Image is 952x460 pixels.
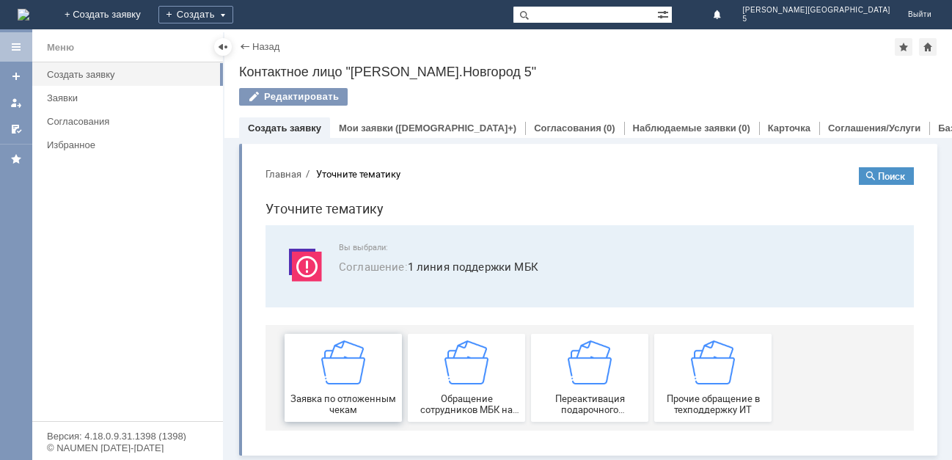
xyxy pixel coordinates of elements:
span: Вы выбрали: [85,87,642,97]
span: Расширенный поиск [657,7,672,21]
a: Назад [252,41,279,52]
div: Избранное [47,139,198,150]
a: Создать заявку [4,65,28,88]
div: Заявки [47,92,214,103]
a: Наблюдаемые заявки [633,123,736,134]
div: ([DEMOGRAPHIC_DATA]+) [395,123,516,134]
div: Согласования [47,116,214,127]
img: getfafe0041f1c547558d014b707d1d9f05 [191,185,235,229]
a: Мои заявки [339,123,393,134]
a: Согласования [534,123,601,134]
span: Переактивация подарочного сертификата [282,238,390,260]
span: [PERSON_NAME][GEOGRAPHIC_DATA] [743,6,890,15]
div: (0) [739,123,750,134]
button: Поиск [605,12,660,29]
a: Карточка [768,123,810,134]
button: Заявка по отложенным чекам [31,178,148,266]
a: Мои согласования [4,117,28,141]
a: Создать заявку [248,123,321,134]
img: getfafe0041f1c547558d014b707d1d9f05 [314,185,358,229]
div: Сделать домашней страницей [919,38,937,56]
a: Переактивация подарочного сертификата [277,178,395,266]
img: svg%3E [29,87,73,131]
div: (0) [604,123,615,134]
img: getfafe0041f1c547558d014b707d1d9f05 [437,185,481,229]
div: © NAUMEN [DATE]-[DATE] [47,443,208,453]
a: Мои заявки [4,91,28,114]
div: Создать заявку [47,69,214,80]
span: Заявка по отложенным чекам [35,238,144,260]
span: 1 линия поддержки МБК [85,103,642,120]
button: Обращение сотрудников МБК на недоступность тех. поддержки [154,178,271,266]
img: getfafe0041f1c547558d014b707d1d9f05 [67,185,111,229]
span: Соглашение : [85,103,154,118]
span: 5 [743,15,890,23]
a: Соглашения/Услуги [828,123,920,134]
div: Меню [47,39,74,56]
div: Добавить в избранное [895,38,912,56]
div: Версия: 4.18.0.9.31.1398 (1398) [47,431,208,441]
h1: Уточните тематику [12,43,660,64]
a: Заявки [41,87,220,109]
a: Перейти на домашнюю страницу [18,9,29,21]
div: Скрыть меню [214,38,232,56]
a: Прочие обращение в техподдержку ИТ [400,178,518,266]
button: Главная [12,12,48,25]
a: Согласования [41,110,220,133]
a: Создать заявку [41,63,220,86]
div: Уточните тематику [62,13,147,24]
div: Создать [158,6,233,23]
img: logo [18,9,29,21]
div: Контактное лицо "[PERSON_NAME].Новгород 5" [239,65,937,79]
span: Обращение сотрудников МБК на недоступность тех. поддержки [158,238,267,260]
span: Прочие обращение в техподдержку ИТ [405,238,513,260]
